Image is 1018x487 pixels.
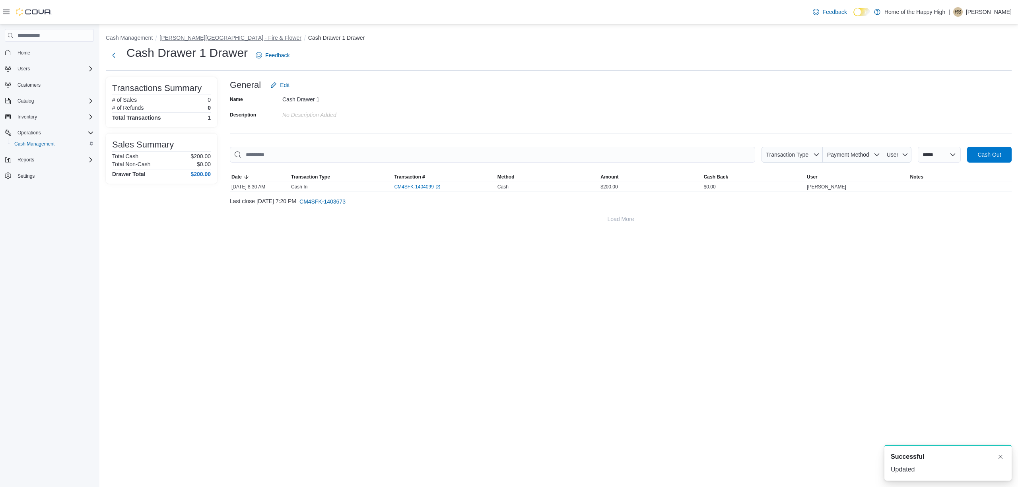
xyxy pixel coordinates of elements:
span: Date [231,174,242,180]
a: Home [14,48,33,58]
div: Updated [891,465,1005,474]
h6: Total Cash [112,153,138,159]
div: Rachel Snelgrove [953,7,963,17]
button: Customers [2,79,97,91]
img: Cova [16,8,52,16]
span: Cash Back [704,174,728,180]
p: Home of the Happy High [884,7,945,17]
div: $0.00 [702,182,805,192]
button: Transaction Type [762,147,823,163]
span: Customers [14,80,94,90]
span: Catalog [17,98,34,104]
p: $200.00 [190,153,211,159]
button: User [883,147,911,163]
h4: 1 [208,114,211,121]
button: Transaction # [392,172,495,182]
span: Operations [17,130,41,136]
button: CM4SFK-1403673 [296,194,349,210]
div: Notification [891,452,1005,462]
span: Amount [600,174,618,180]
button: Cash Management [8,138,97,149]
span: User [887,151,899,158]
div: Cash Drawer 1 [282,93,389,103]
p: Cash In [291,184,307,190]
span: Feedback [265,51,289,59]
span: Transaction Type [291,174,330,180]
button: Settings [2,170,97,182]
button: Users [14,64,33,74]
h4: Drawer Total [112,171,146,177]
span: Cash Management [14,141,54,147]
h6: # of Refunds [112,105,144,111]
p: $0.00 [197,161,211,167]
span: Cash [497,184,509,190]
button: Cash Drawer 1 Drawer [308,35,365,41]
p: | [948,7,950,17]
h6: # of Sales [112,97,137,103]
label: Description [230,112,256,118]
button: Dismiss toast [996,452,1005,462]
span: Reports [17,157,34,163]
span: CM4SFK-1403673 [299,198,346,206]
a: Cash Management [11,139,58,149]
span: Cash Out [977,151,1001,159]
button: [PERSON_NAME][GEOGRAPHIC_DATA] - Fire & Flower [159,35,301,41]
button: Next [106,47,122,63]
div: No Description added [282,109,389,118]
span: Home [17,50,30,56]
button: Operations [14,128,44,138]
button: Amount [599,172,702,182]
span: Method [497,174,515,180]
button: Inventory [14,112,40,122]
h3: General [230,80,261,90]
h3: Sales Summary [112,140,174,149]
button: Cash Out [967,147,1012,163]
span: [PERSON_NAME] [807,184,846,190]
span: Payment Method [827,151,869,158]
p: [PERSON_NAME] [966,7,1012,17]
input: Dark Mode [853,8,870,16]
button: Date [230,172,289,182]
svg: External link [435,185,440,190]
span: $200.00 [600,184,618,190]
div: [DATE] 8:30 AM [230,182,289,192]
nav: Complex example [5,43,94,202]
button: Edit [267,77,293,93]
h4: Total Transactions [112,114,161,121]
button: Cash Management [106,35,153,41]
span: RS [955,7,962,17]
p: 0 [208,97,211,103]
button: Home [2,47,97,58]
label: Name [230,96,243,103]
button: Transaction Type [289,172,392,182]
span: Settings [17,173,35,179]
span: Feedback [822,8,847,16]
h1: Cash Drawer 1 Drawer [126,45,248,61]
a: Settings [14,171,38,181]
h3: Transactions Summary [112,83,202,93]
span: Operations [14,128,94,138]
button: Load More [230,211,1012,227]
button: Notes [909,172,1012,182]
p: 0 [208,105,211,111]
span: Settings [14,171,94,181]
h6: Total Non-Cash [112,161,151,167]
button: Users [2,63,97,74]
button: Method [496,172,599,182]
span: Home [14,47,94,57]
span: Edit [280,81,289,89]
span: Customers [17,82,41,88]
a: CM4SFK-1404099External link [394,184,440,190]
span: Users [17,66,30,72]
span: Inventory [14,112,94,122]
button: Reports [2,154,97,165]
a: Feedback [253,47,293,63]
h4: $200.00 [190,171,211,177]
span: Transaction # [394,174,425,180]
button: Operations [2,127,97,138]
button: User [805,172,908,182]
div: Last close [DATE] 7:20 PM [230,194,1012,210]
span: User [807,174,818,180]
nav: An example of EuiBreadcrumbs [106,34,1012,43]
a: Feedback [810,4,850,20]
